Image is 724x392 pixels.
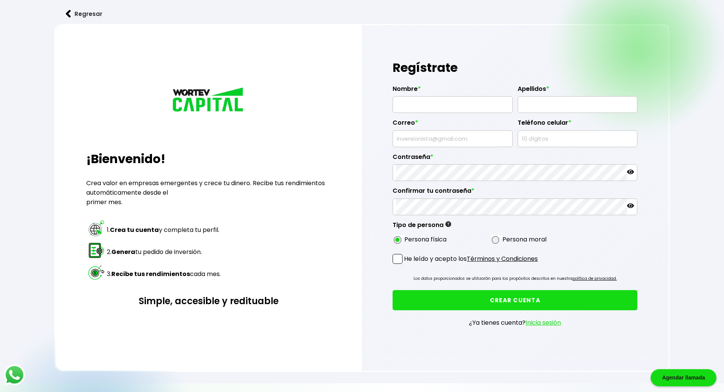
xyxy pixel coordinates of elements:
[467,254,538,263] a: Términos y Condiciones
[54,4,670,24] a: flecha izquierdaRegresar
[404,235,447,244] label: Persona física
[111,248,135,256] strong: Genera
[393,56,637,79] h1: Regístrate
[393,119,513,130] label: Correo
[393,221,451,233] label: Tipo de persona
[518,119,638,130] label: Teléfono celular
[86,150,331,168] h2: ¡Bienvenido!
[521,131,634,147] input: 10 dígitos
[393,187,637,198] label: Confirmar tu contraseña
[106,263,221,284] td: 3. cada mes.
[469,318,561,327] p: ¿Ya tienes cuenta?
[87,263,105,281] img: paso 3
[518,85,638,97] label: Apellidos
[106,241,221,262] td: 2. tu pedido de inversión.
[404,254,538,263] p: He leído y acepto los
[413,275,617,282] p: Los datos proporcionados se utilizarán para los propósitos descritos en nuestra
[110,225,159,234] strong: Crea tu cuenta
[54,4,114,24] button: Regresar
[4,364,25,386] img: logos_whatsapp-icon.242b2217.svg
[393,85,513,97] label: Nombre
[393,290,637,310] button: CREAR CUENTA
[86,178,331,207] p: Crea valor en empresas emergentes y crece tu dinero. Recibe tus rendimientos automáticamente desd...
[445,221,451,227] img: gfR76cHglkPwleuBLjWdxeZVvX9Wp6JBDmjRYY8JYDQn16A2ICN00zLTgIroGa6qie5tIuWH7V3AapTKqzv+oMZsGfMUqL5JM...
[651,369,716,386] div: Agendar llamada
[106,219,221,240] td: 1. y completa tu perfil.
[393,153,637,165] label: Contraseña
[502,235,547,244] label: Persona moral
[66,10,71,18] img: flecha izquierda
[86,294,331,308] h3: Simple, accesible y redituable
[111,270,190,278] strong: Recibe tus rendimientos
[396,131,509,147] input: inversionista@gmail.com
[87,241,105,259] img: paso 2
[87,219,105,237] img: paso 1
[171,86,247,114] img: logo_wortev_capital
[572,276,617,281] a: política de privacidad.
[526,318,561,327] a: Inicia sesión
